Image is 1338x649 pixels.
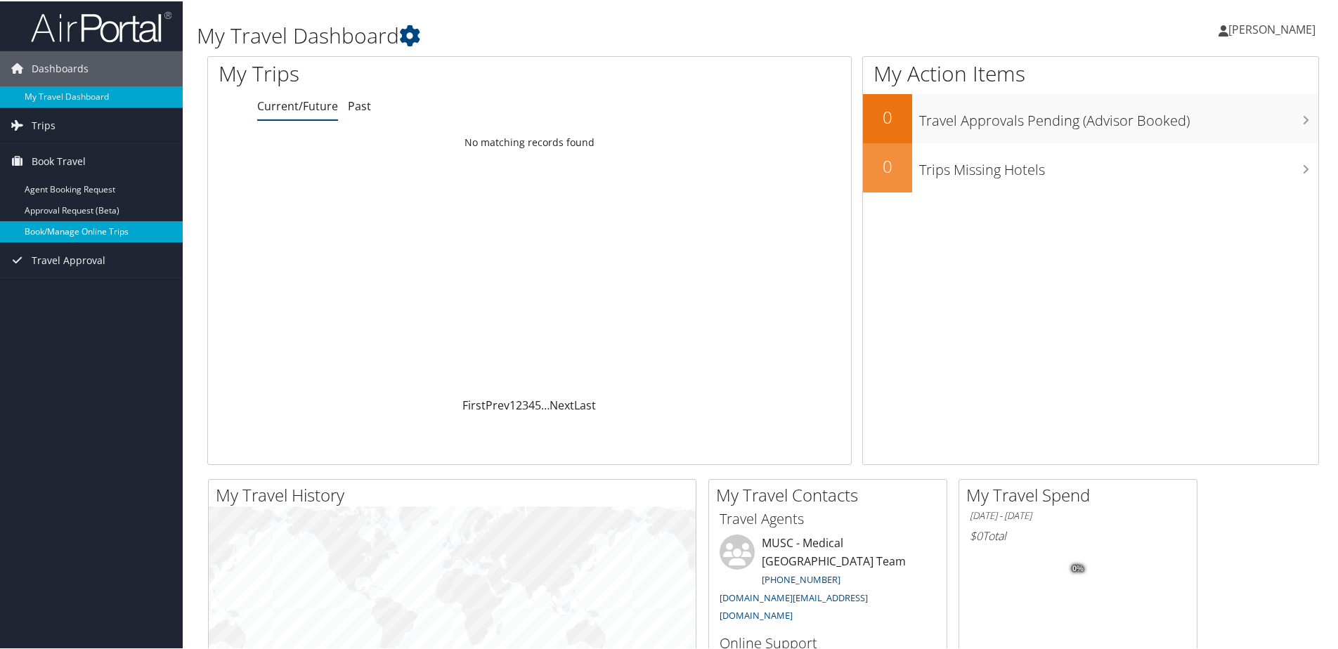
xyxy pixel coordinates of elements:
[348,97,371,112] a: Past
[970,527,982,542] span: $0
[535,396,541,412] a: 5
[522,396,528,412] a: 3
[32,107,56,142] span: Trips
[863,153,912,177] h2: 0
[970,527,1186,542] h6: Total
[1072,563,1084,572] tspan: 0%
[216,482,696,506] h2: My Travel History
[509,396,516,412] a: 1
[713,533,943,627] li: MUSC - Medical [GEOGRAPHIC_DATA] Team
[32,242,105,277] span: Travel Approval
[863,58,1318,87] h1: My Action Items
[516,396,522,412] a: 2
[219,58,573,87] h1: My Trips
[919,152,1318,178] h3: Trips Missing Hotels
[31,9,171,42] img: airportal-logo.png
[550,396,574,412] a: Next
[1219,7,1330,49] a: [PERSON_NAME]
[528,396,535,412] a: 4
[863,93,1318,142] a: 0Travel Approvals Pending (Advisor Booked)
[720,508,936,527] h3: Travel Agents
[863,104,912,128] h2: 0
[716,482,947,506] h2: My Travel Contacts
[762,572,840,584] a: [PHONE_NUMBER]
[863,142,1318,191] a: 0Trips Missing Hotels
[720,590,868,621] a: [DOMAIN_NAME][EMAIL_ADDRESS][DOMAIN_NAME]
[32,143,86,178] span: Book Travel
[970,508,1186,521] h6: [DATE] - [DATE]
[257,97,338,112] a: Current/Future
[32,50,89,85] span: Dashboards
[1228,20,1316,36] span: [PERSON_NAME]
[966,482,1197,506] h2: My Travel Spend
[486,396,509,412] a: Prev
[208,129,851,154] td: No matching records found
[197,20,952,49] h1: My Travel Dashboard
[919,103,1318,129] h3: Travel Approvals Pending (Advisor Booked)
[541,396,550,412] span: …
[574,396,596,412] a: Last
[462,396,486,412] a: First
